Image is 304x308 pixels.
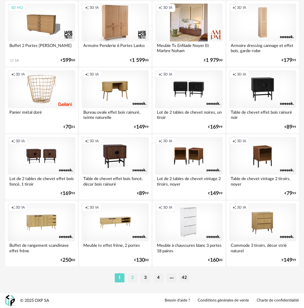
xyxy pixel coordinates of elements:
a: Creation icon 3D IA Meuble à chaussures blanc 3 portes 18 paires €16000 [153,201,225,266]
div: € 31 [64,125,75,129]
span: 160 [210,258,219,262]
span: 3D IA [237,6,246,10]
div: € 99 [134,125,149,129]
span: Creation icon [232,6,236,10]
li: 1 [115,273,124,282]
img: OXP [5,295,15,306]
span: Creation icon [11,72,15,77]
div: Table de chevet effet bois foncé, décor bois rainuré [82,175,149,188]
span: 3D IA [16,72,25,77]
span: 89 [286,125,292,129]
span: Creation icon [85,205,89,210]
div: 14 [15,59,19,63]
div: Commode 3 tiroirs, décor strié naturel [229,241,297,254]
span: 149 [284,258,292,262]
div: Lot de 2 tables de chevet noires, un tiroir [155,108,223,121]
a: Creation icon 3D IA Table de chevet effet bois rainuré noir €8999 [227,68,299,133]
span: 3D IA [163,205,172,210]
span: 79 [286,191,292,196]
div: Buffet de rangement scandinave effet frêne [8,241,75,254]
div: Armoire dressing cannage et effet bois, garde-robe [229,41,297,54]
span: Creation icon [158,139,162,144]
div: € 99 [282,58,296,63]
div: € 00 [208,258,223,262]
div: € 99 [282,258,296,262]
span: Creation icon [232,72,236,77]
a: Creation icon 3D IA Meuble tv effet frêne, 2 portes €13000 [79,201,152,266]
span: Creation icon [85,139,89,144]
span: Creation icon [158,72,162,77]
div: € 00 [61,58,75,63]
div: Meuble tv effet frêne, 2 portes [82,241,149,254]
div: 3D HQ [8,4,26,12]
span: Creation icon [11,205,15,210]
span: 179 [284,58,292,63]
a: Charte de confidentialité [257,298,299,303]
div: Buffet 2 Portes [PERSON_NAME] [8,41,75,54]
span: 3D IA [89,205,99,210]
a: Creation icon 3D IA Panier métal doré €7031 [5,68,78,133]
a: Creation icon 3D IA Table de chevet vintage 2 tiroirs, noyer €7999 [227,134,299,200]
a: Creation icon 3D IA Lot de 2 tables de chevet effet bois foncé, 1 tiroir €16999 [5,134,78,200]
div: € 99 [208,125,223,129]
div: € 99 [137,191,149,196]
span: Creation icon [11,139,15,144]
div: Meuble à chaussures blanc 3 portes 18 paires [155,241,223,254]
div: € 99 [61,191,75,196]
span: 70 [65,125,71,129]
span: 3D IA [163,72,172,77]
li: 2 [128,273,137,282]
a: Creation icon 3D IA Armoire Penderie 6 Portes Lanko €1 59900 [79,1,152,66]
span: 149 [136,125,145,129]
div: € 00 [204,58,223,63]
span: 3D IA [16,205,25,210]
a: Creation icon 3D IA Bureau ovale effet bois rainuré, teinte naturelle €14999 [79,68,152,133]
div: Table de chevet vintage 2 tiroirs, noyer [229,175,297,188]
div: Lot de 2 tables de chevet effet bois foncé, 1 tiroir [8,175,75,188]
span: 3D IA [16,139,25,144]
div: € 99 [285,191,296,196]
a: Conditions générales de vente [198,298,249,303]
span: Creation icon [85,6,89,10]
a: Creation icon 3D IA Armoire dressing cannage et effet bois, garde-robe €17999 [227,1,299,66]
span: 169 [63,191,71,196]
a: Creation icon 3D IA Lot de 2 tables de chevet noires, un tiroir €16999 [153,68,225,133]
a: Creation icon 3D IA Commode 3 tiroirs, décor strié naturel €14999 [227,201,299,266]
div: Meuble Tv Enfilade Noyer Et Marbre Noham [155,41,223,54]
li: 4 [154,273,163,282]
div: Table de chevet effet bois rainuré noir [229,108,297,121]
span: 3D IA [89,139,99,144]
div: Lot de 2 tables de chevet vintage 2 tiroirs, noyer [155,175,223,188]
span: Creation icon [232,205,236,210]
div: © 2025 OXP SA [20,298,49,303]
span: 3D IA [237,139,246,144]
a: Creation icon 3D IA Buffet de rangement scandinave effet frêne €25000 [5,201,78,266]
span: 1 979 [206,58,219,63]
div: € 00 [134,258,149,262]
span: 149 [210,191,219,196]
span: 3D IA [89,6,99,10]
div: Panier métal doré [8,108,75,121]
div: € 99 [285,125,296,129]
span: Creation icon [232,139,236,144]
span: 250 [63,258,71,262]
div: Bureau ovale effet bois rainuré, teinte naturelle [82,108,149,121]
span: 169 [210,125,219,129]
span: 3D IA [163,6,172,10]
div: € 00 [130,58,149,63]
li: 3 [141,273,150,282]
span: 1 599 [132,58,145,63]
span: Creation icon [158,205,162,210]
span: 599 [63,58,71,63]
span: 3D IA [237,205,246,210]
span: Creation icon [85,72,89,77]
a: 3D HQ Buffet 2 Portes [PERSON_NAME] 14 €59900 [5,1,78,66]
a: Creation icon 3D IA Table de chevet effet bois foncé, décor bois rainuré €8999 [79,134,152,200]
span: 3D IA [89,72,99,77]
a: Creation icon 3D IA Lot de 2 tables de chevet vintage 2 tiroirs, noyer €14999 [153,134,225,200]
span: 89 [139,191,145,196]
a: Creation icon 3D IA Meuble Tv Enfilade Noyer Et Marbre Noham €1 97900 [153,1,225,66]
div: Armoire Penderie 6 Portes Lanko [82,41,149,54]
span: 3D IA [237,72,246,77]
div: € 00 [61,258,75,262]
